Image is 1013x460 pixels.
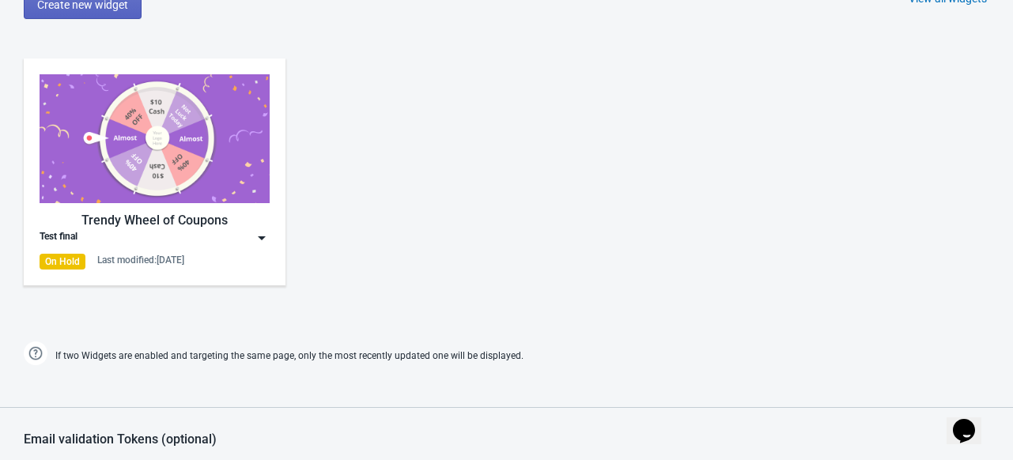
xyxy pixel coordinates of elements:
[97,254,184,266] div: Last modified: [DATE]
[40,230,77,246] div: Test final
[40,254,85,270] div: On Hold
[55,343,524,369] span: If two Widgets are enabled and targeting the same page, only the most recently updated one will b...
[40,74,270,203] img: trendy_game.png
[40,211,270,230] div: Trendy Wheel of Coupons
[254,230,270,246] img: dropdown.png
[24,341,47,365] img: help.png
[947,397,997,444] iframe: chat widget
